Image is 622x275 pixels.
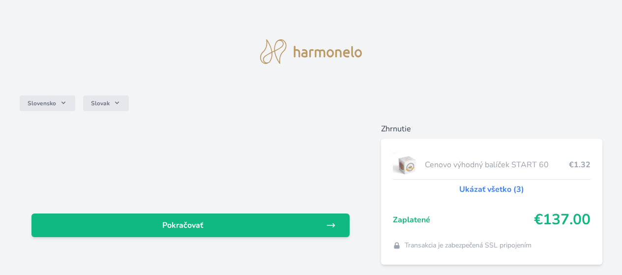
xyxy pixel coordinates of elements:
a: Pokračovať [31,214,350,237]
button: Slovak [83,95,129,111]
img: logo.svg [260,39,362,64]
span: Slovensko [28,99,56,107]
img: start.jpg [393,153,421,177]
button: Slovensko [20,95,75,111]
span: €1.32 [569,159,591,171]
span: Pokračovať [39,219,326,231]
h6: Zhrnutie [381,123,602,135]
span: Transakcia je zabezpečená SSL pripojením [405,241,532,250]
span: Slovak [91,99,110,107]
a: Ukázať všetko (3) [459,183,524,195]
span: Zaplatené [393,214,534,226]
span: €137.00 [534,211,591,229]
span: Cenovo výhodný balíček START 60 [425,159,569,171]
